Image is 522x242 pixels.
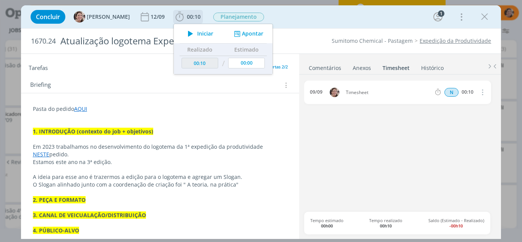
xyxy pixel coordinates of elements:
span: [PERSON_NAME] [87,14,130,19]
span: Concluir [36,14,60,20]
strong: 1. INTRODUÇÃO (contexto do job + objetivos) [33,128,153,135]
span: Saldo (Estimado - Realizado) [428,218,484,228]
strong: 4. PÚBLICO-ALVO [33,227,79,234]
p: Em 2023 trabalhamos no desenvolvimento do logotema da 1ª expedição da produtividade [33,143,288,151]
p: pedido. [33,151,288,158]
button: Planejamento [213,12,264,22]
div: dialog [21,5,501,239]
ul: 00:10 [173,24,273,75]
span: Planejamento [213,13,264,21]
strong: 3. CANAL DE VEICUALAÇÃO/DISTRIBUIÇÃO [33,211,146,219]
img: A [330,88,339,97]
a: Expedição da Produtividade [420,37,491,44]
a: Histórico [421,61,444,72]
b: 00h00 [321,223,333,229]
span: Abertas 2/2 [265,64,288,70]
div: Horas normais [444,88,459,97]
div: 09/09 [310,89,323,95]
button: A[PERSON_NAME] [74,11,130,23]
b: -00h10 [449,223,463,229]
span: N [444,88,459,97]
span: Iniciar [197,31,213,36]
span: Tempo estimado [310,218,344,228]
span: Tarefas [29,62,48,71]
td: / [220,56,226,71]
button: 1 [432,11,444,23]
button: Iniciar [183,28,214,39]
p: O Slogan alinhado junto com a coordenação de criação foi " A teoria, na prática" [33,181,288,188]
div: 1 [438,10,444,17]
th: Realizado [180,44,220,56]
button: Apontar [232,30,264,38]
p: Estamos este ano na 3ª edição. [33,158,288,166]
a: AQUI [74,105,87,112]
div: Anexos [353,64,371,72]
b: 00h10 [380,223,392,229]
th: Estimado [226,44,267,56]
span: Timesheet [343,90,434,95]
div: Atualização logotema Expedição Produtividade [57,32,296,50]
span: Briefing [30,80,51,90]
span: 00:10 [187,13,201,20]
span: 1670.24 [31,37,56,45]
a: Timesheet [382,61,410,72]
a: NESTE [33,151,49,158]
strong: 2. PEÇA E FORMATO [33,196,86,203]
button: 00:10 [173,11,203,23]
p: A ideia para esse ano é trazermos a edição para o logotema e agregar um Slogan. [33,173,288,181]
p: Pasta do pedido [33,105,288,113]
a: Sumitomo Chemical - Pastagem [332,37,413,44]
a: Comentários [308,61,342,72]
div: 12/09 [151,14,166,19]
img: A [74,11,85,23]
button: Concluir [31,10,65,24]
span: Tempo realizado [369,218,402,228]
div: 00:10 [462,89,473,95]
